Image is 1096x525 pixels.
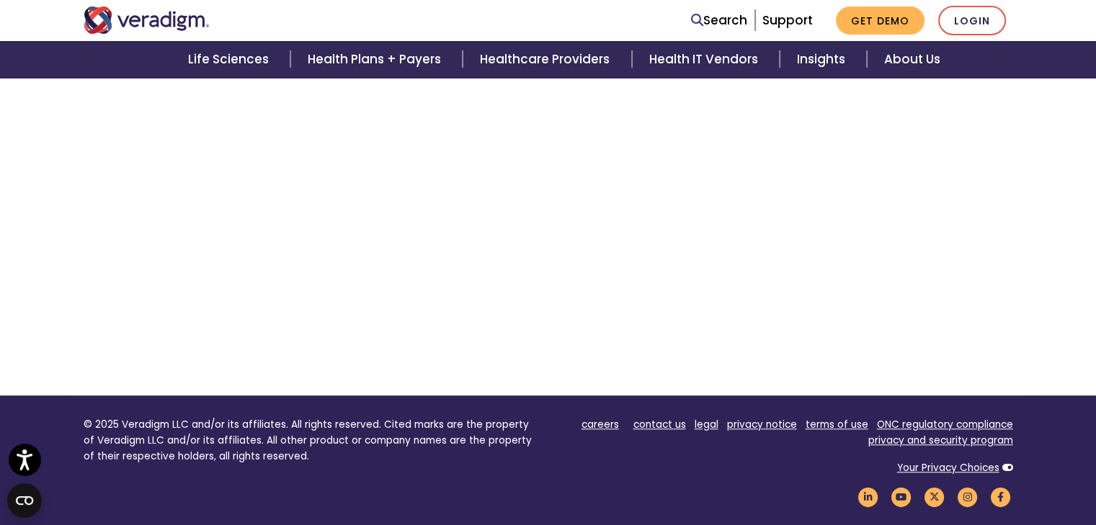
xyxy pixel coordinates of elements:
[806,418,868,431] a: terms of use
[633,418,686,431] a: contact us
[171,41,290,78] a: Life Sciences
[922,490,947,503] a: Veradigm Twitter Link
[84,6,210,34] img: Veradigm logo
[84,417,538,464] p: © 2025 Veradigm LLC and/or its affiliates. All rights reserved. Cited marks are the property of V...
[868,434,1013,447] a: privacy and security program
[7,483,42,518] button: Open CMP widget
[695,418,718,431] a: legal
[877,418,1013,431] a: ONC regulatory compliance
[897,461,999,475] a: Your Privacy Choices
[727,418,797,431] a: privacy notice
[989,490,1013,503] a: Veradigm Facebook Link
[780,41,867,78] a: Insights
[632,41,780,78] a: Health IT Vendors
[867,41,958,78] a: About Us
[290,41,463,78] a: Health Plans + Payers
[582,418,619,431] a: careers
[1024,453,1079,508] iframe: Drift Chat Widget
[762,12,813,29] a: Support
[955,490,980,503] a: Veradigm Instagram Link
[889,490,914,503] a: Veradigm YouTube Link
[691,11,747,30] a: Search
[463,41,631,78] a: Healthcare Providers
[836,6,925,35] a: Get Demo
[938,6,1006,35] a: Login
[856,490,881,503] a: Veradigm LinkedIn Link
